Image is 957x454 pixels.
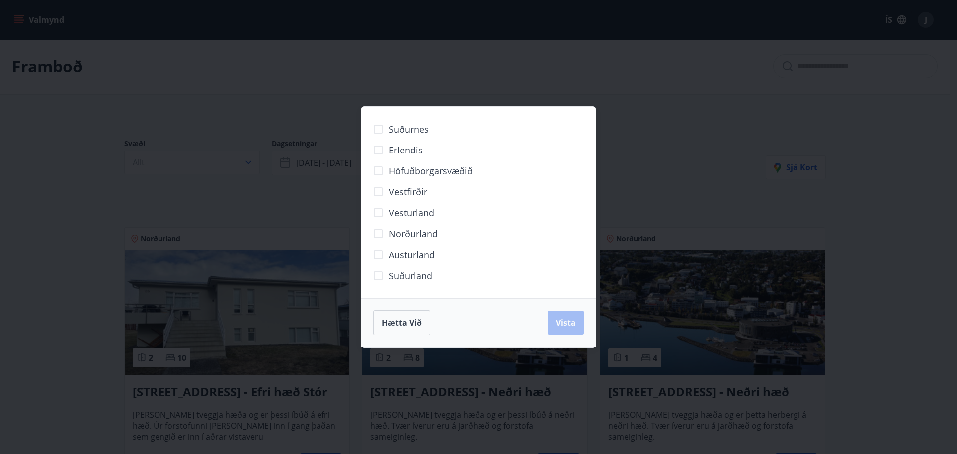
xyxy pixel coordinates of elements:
button: Hætta við [373,310,430,335]
span: Suðurland [389,269,432,282]
span: Erlendis [389,144,423,156]
span: Austurland [389,248,435,261]
span: Vesturland [389,206,434,219]
span: Norðurland [389,227,438,240]
span: Hætta við [382,317,422,328]
span: Höfuðborgarsvæðið [389,164,473,177]
span: Suðurnes [389,123,429,136]
span: Vestfirðir [389,185,427,198]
